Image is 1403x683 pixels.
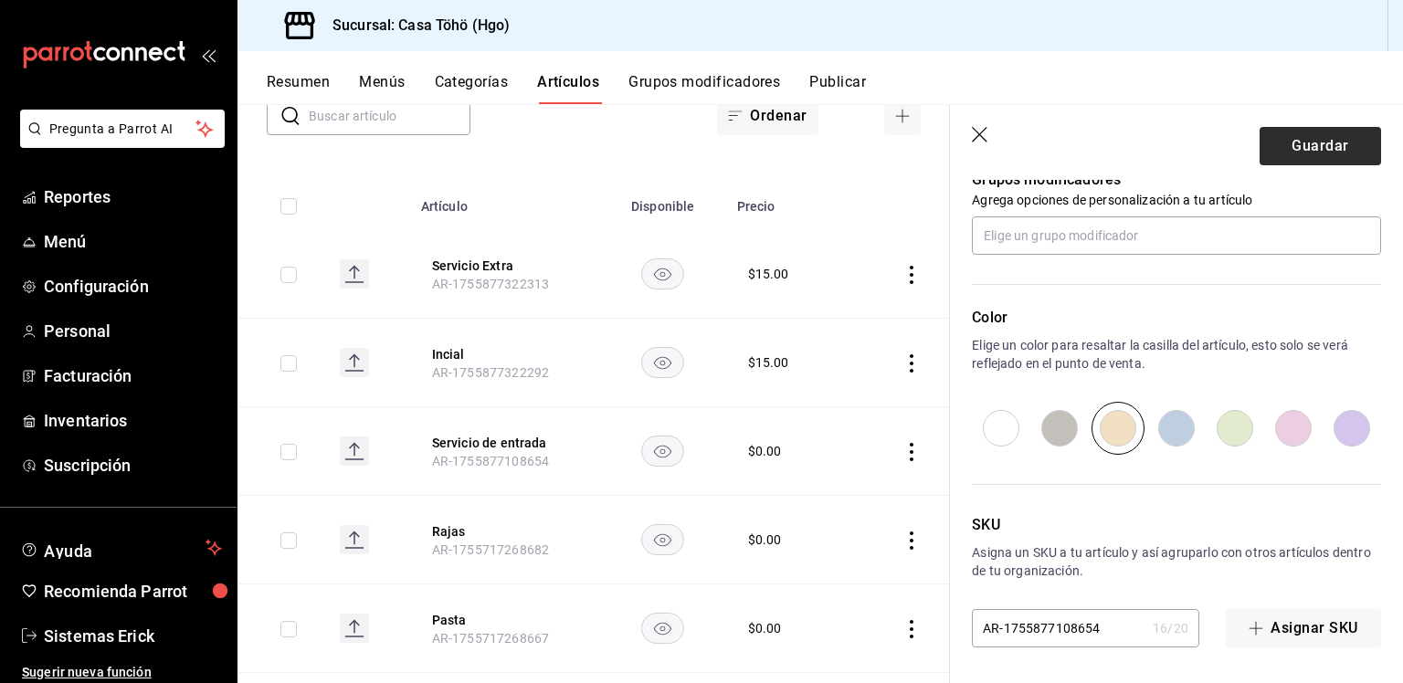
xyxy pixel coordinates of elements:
[902,354,921,373] button: actions
[432,611,578,629] button: edit-product-location
[972,336,1381,373] p: Elige un color para resaltar la casilla del artículo, esto solo se verá reflejado en el punto de ...
[717,97,818,135] button: Ordenar
[972,543,1381,580] p: Asigna un SKU a tu artículo y así agruparlo con otros artículos dentro de tu organización.
[22,663,222,682] span: Sugerir nueva función
[537,73,599,104] button: Artículos
[748,619,782,637] div: $ 0.00
[201,47,216,62] button: open_drawer_menu
[432,434,578,452] button: edit-product-location
[1226,609,1381,647] button: Asignar SKU
[641,524,684,555] button: availability-product
[726,172,849,230] th: Precio
[44,408,222,433] span: Inventarios
[44,624,222,648] span: Sistemas Erick
[902,266,921,284] button: actions
[432,277,549,291] span: AR-1755877322313
[748,442,782,460] div: $ 0.00
[1153,619,1188,637] div: 16 / 20
[432,631,549,646] span: AR-1755717268667
[13,132,225,152] a: Pregunta a Parrot AI
[641,436,684,467] button: availability-product
[641,347,684,378] button: availability-product
[748,353,789,372] div: $ 15.00
[748,265,789,283] div: $ 15.00
[44,229,222,254] span: Menú
[432,542,549,557] span: AR-1755717268682
[432,522,578,541] button: edit-product-location
[49,120,196,139] span: Pregunta a Parrot AI
[972,191,1381,209] p: Agrega opciones de personalización a tu artículo
[432,257,578,275] button: edit-product-location
[902,531,921,550] button: actions
[972,307,1381,329] p: Color
[972,216,1381,255] input: Elige un grupo modificador
[1260,127,1381,165] button: Guardar
[435,73,509,104] button: Categorías
[972,514,1381,536] p: SKU
[44,537,198,559] span: Ayuda
[628,73,780,104] button: Grupos modificadores
[600,172,726,230] th: Disponible
[44,319,222,343] span: Personal
[641,258,684,289] button: availability-product
[972,169,1381,191] p: Grupos modificadores
[432,365,549,380] span: AR-1755877322292
[748,531,782,549] div: $ 0.00
[318,15,510,37] h3: Sucursal: Casa Töhö (Hgo)
[267,73,1403,104] div: navigation tabs
[44,453,222,478] span: Suscripción
[44,579,222,604] span: Recomienda Parrot
[44,274,222,299] span: Configuración
[432,454,549,468] span: AR-1755877108654
[267,73,330,104] button: Resumen
[432,345,578,363] button: edit-product-location
[809,73,866,104] button: Publicar
[902,620,921,638] button: actions
[359,73,405,104] button: Menús
[44,363,222,388] span: Facturación
[410,172,600,230] th: Artículo
[902,443,921,461] button: actions
[309,98,470,134] input: Buscar artículo
[641,613,684,644] button: availability-product
[44,184,222,209] span: Reportes
[20,110,225,148] button: Pregunta a Parrot AI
